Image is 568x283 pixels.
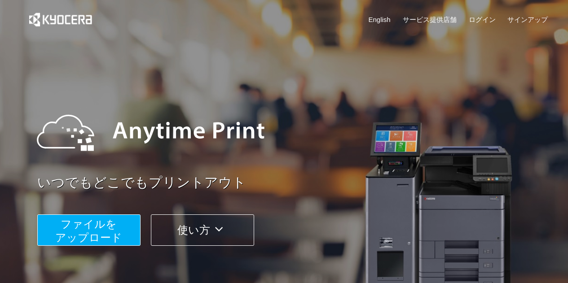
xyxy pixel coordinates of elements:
a: サービス提供店舗 [403,15,457,24]
span: ファイルを ​​アップロード [55,218,122,244]
a: いつでもどこでもプリントアウト [37,173,554,192]
button: 使い方 [151,214,254,246]
a: ログイン [469,15,496,24]
a: English [369,15,391,24]
a: サインアップ [507,15,548,24]
button: ファイルを​​アップロード [37,214,141,246]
